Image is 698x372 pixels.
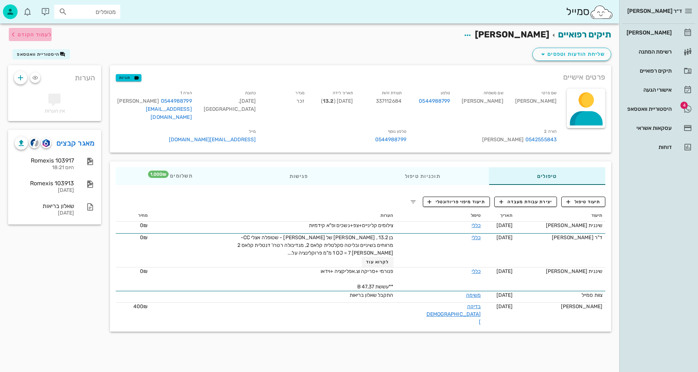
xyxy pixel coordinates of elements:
[295,91,304,95] small: מגדר
[15,203,74,209] div: שאלון בריאות
[566,4,613,20] div: סמייל
[382,91,402,95] small: תעודת זהות
[622,81,695,99] a: אישורי הגעה
[15,165,74,171] div: היום 18:21
[117,97,192,105] div: [PERSON_NAME]
[622,100,695,118] a: תגהיסטוריית וואטסאפ
[239,98,256,104] span: [DATE]
[323,98,333,104] strong: 13.2
[622,43,695,61] a: רשימת המתנה
[321,98,353,104] span: [DATE] ( )
[496,268,513,274] span: [DATE]
[9,28,52,41] button: לעמוד הקודם
[12,49,70,59] button: היסטוריית וואטסאפ
[484,210,516,222] th: תאריך
[237,234,394,256] span: בן 13.2 , [PERSON_NAME] של [PERSON_NAME] - שטופלה אצלי CC- מרווחים בשיניים ובליטה סקלטלית קלאס 2,...
[180,91,192,95] small: הורה 1
[625,30,672,36] div: [PERSON_NAME]
[625,49,672,55] div: רשימת המתנה
[29,138,40,148] button: cliniview logo
[15,210,74,216] div: [DATE]
[30,139,39,147] img: cliniview logo
[15,187,74,194] div: [DATE]
[426,303,481,325] a: בדיקה [DEMOGRAPHIC_DATA]
[18,32,52,38] span: לעמוד הקודם
[161,97,192,105] a: 0544988799
[15,157,74,164] div: Romexis 103917
[169,136,256,143] a: [EMAIL_ADDRESS][DOMAIN_NAME]
[590,5,613,19] img: SmileCloud logo
[22,6,26,10] span: תג
[245,91,256,95] small: כתובת
[622,24,695,41] a: [PERSON_NAME]
[357,167,489,185] div: תוכניות טיפול
[496,303,513,310] span: [DATE]
[249,129,256,134] small: מייל
[321,268,393,290] span: פנורמי +סריקה וצ.אפליקציה +וידאו **עששת B 47,37
[518,303,602,310] div: [PERSON_NAME]
[140,234,148,241] span: 0₪
[466,292,481,298] a: משימה
[539,50,605,59] span: שליחת הודעות וטפסים
[262,87,310,126] div: זכר
[396,210,484,222] th: טיפול
[566,198,601,205] span: תיעוד טיפול
[362,257,394,267] button: לקרוא עוד
[43,139,49,147] img: romexis logo
[475,29,549,40] span: [PERSON_NAME]
[563,71,605,83] span: פרטים אישיים
[148,171,169,178] span: תג
[622,62,695,80] a: תיקים רפואיים
[239,98,240,104] span: ,
[496,292,513,298] span: [DATE]
[116,210,151,222] th: מחיר
[544,129,557,134] small: הורה 2
[140,268,148,274] span: 0₪
[241,167,357,185] div: פגישות
[625,125,672,131] div: עסקאות אשראי
[140,222,148,229] span: 0₪
[509,87,562,126] div: [PERSON_NAME]
[119,74,138,81] span: תגיות
[561,197,605,207] button: תיעוד טיפול
[525,136,557,144] a: 0542555843
[17,52,59,57] span: היסטוריית וואטסאפ
[532,48,611,61] button: שליחת הודעות וטפסים
[164,174,193,179] span: תשלומים
[518,234,602,241] div: ד"ר [PERSON_NAME]
[518,267,602,275] div: שיננית [PERSON_NAME]
[472,234,481,241] a: כללי
[625,68,672,74] div: תיקים רפואיים
[350,292,394,298] span: התקבל שאלון בריאות
[489,167,605,185] div: טיפולים
[309,222,394,229] span: צילומים קליניים+צפ+נשכים ופ"א קידמיות
[680,102,688,109] span: תג
[622,119,695,137] a: עסקאות אשראי
[333,91,353,95] small: תאריך לידה
[496,222,513,229] span: [DATE]
[133,303,148,310] span: 400₪
[204,106,256,112] span: [GEOGRAPHIC_DATA]
[366,259,389,265] span: לקרוא עוד
[15,180,74,187] div: Romexis 103913
[376,98,402,104] span: 337112684
[441,91,450,95] small: טלפון
[625,106,672,112] div: היסטוריית וואטסאפ
[8,65,101,87] div: הערות
[518,222,602,229] div: שיננית [PERSON_NAME]
[518,291,602,299] div: צוות סמייל
[622,138,695,156] a: דוחות
[484,91,503,95] small: שם משפחה
[146,106,192,120] a: [EMAIL_ADDRESS][DOMAIN_NAME]
[423,197,490,207] button: תיעוד מיפוי פריודונטלי
[428,198,485,205] span: תיעוד מיפוי פריודונטלי
[41,138,51,148] button: romexis logo
[116,74,141,81] button: תגיות
[419,97,450,105] a: 0544988799
[496,234,513,241] span: [DATE]
[456,87,509,126] div: [PERSON_NAME]
[627,8,682,14] span: ד״ר [PERSON_NAME]
[558,29,611,40] a: תיקים רפואיים
[375,136,406,144] a: 0544988799
[45,108,65,114] span: אין הערות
